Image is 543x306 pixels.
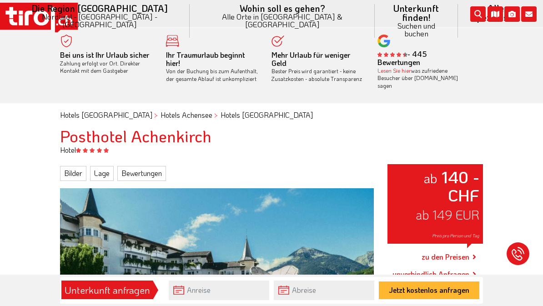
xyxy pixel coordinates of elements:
a: zu den Preisen [422,246,469,268]
b: - 445 Bewertungen [377,49,427,67]
i: Kontakt [521,6,537,22]
b: Ihr Traumurlaub beginnt hier! [166,50,245,68]
div: Hotel [53,145,490,155]
b: Bei uns ist Ihr Urlaub sicher [60,50,149,60]
input: Anreise [169,281,269,300]
small: Suchen und buchen [386,22,447,37]
div: Zahlung erfolgt vor Ort. Direkter Kontakt mit dem Gastgeber [60,51,152,75]
button: Jetzt kostenlos anfragen [379,281,479,299]
small: Nordtirol - [GEOGRAPHIC_DATA] - [GEOGRAPHIC_DATA] [20,13,179,28]
h1: Posthotel Achenkirch [60,127,483,145]
a: Hotels [GEOGRAPHIC_DATA] [221,110,313,120]
span: ab 149 EUR [416,206,479,223]
div: was zufriedene Besucher über [DOMAIN_NAME] sagen [377,67,470,90]
a: Hotels Achensee [161,110,212,120]
a: unverbindlich Anfragen [392,269,469,280]
a: Bewertungen [117,166,166,181]
small: Alle Orte in [GEOGRAPHIC_DATA] & [GEOGRAPHIC_DATA] [201,13,364,28]
small: ab [423,170,437,186]
i: Fotogalerie [504,6,520,22]
b: Mehr Urlaub für weniger Geld [271,50,350,68]
div: Von der Buchung bis zum Aufenthalt, der gesamte Ablauf ist unkompliziert [166,51,258,83]
span: Preis pro Person und Tag [432,233,479,239]
a: Lage [90,166,114,181]
a: Lesen Sie hier [377,67,411,74]
a: Bilder [60,166,86,181]
div: Unterkunft anfragen [64,282,150,298]
a: Hotels [GEOGRAPHIC_DATA] [60,110,152,120]
div: Bester Preis wird garantiert - keine Zusatzkosten - absolute Transparenz [271,51,364,83]
input: Abreise [274,281,374,300]
strong: 140 - CHF [442,166,479,206]
i: Karte öffnen [488,6,503,22]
